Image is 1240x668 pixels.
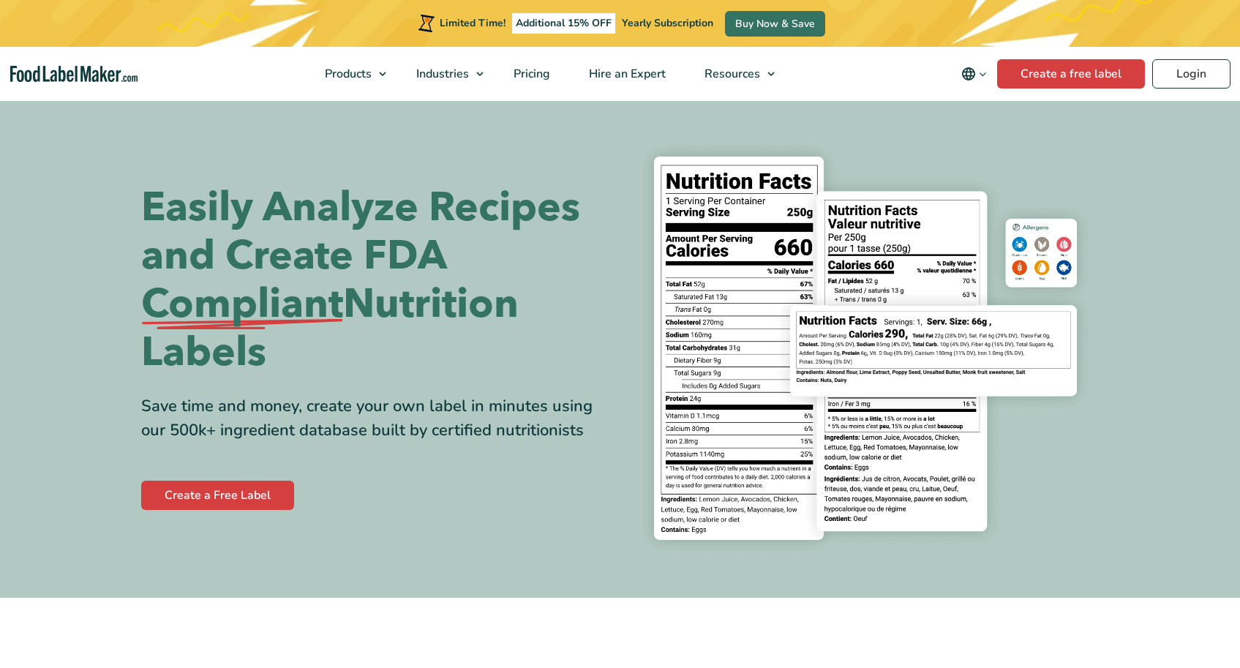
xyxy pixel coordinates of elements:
div: Save time and money, create your own label in minutes using our 500k+ ingredient database built b... [141,394,609,443]
span: Limited Time! [440,16,506,30]
a: Login [1152,59,1230,89]
a: Food Label Maker homepage [10,66,138,83]
span: Yearly Subscription [622,16,713,30]
a: Products [306,47,394,101]
span: Hire an Expert [585,66,667,82]
a: Pricing [495,47,566,101]
span: Products [320,66,373,82]
a: Create a free label [997,59,1145,89]
span: Industries [412,66,470,82]
span: Compliant [141,280,343,329]
a: Hire an Expert [570,47,682,101]
a: Create a Free Label [141,481,294,510]
a: Resources [685,47,782,101]
span: Additional 15% OFF [512,13,615,34]
a: Industries [397,47,491,101]
span: Resources [700,66,762,82]
a: Buy Now & Save [725,11,825,37]
span: Pricing [509,66,552,82]
h1: Easily Analyze Recipes and Create FDA Nutrition Labels [141,184,609,377]
button: Change language [951,59,997,89]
